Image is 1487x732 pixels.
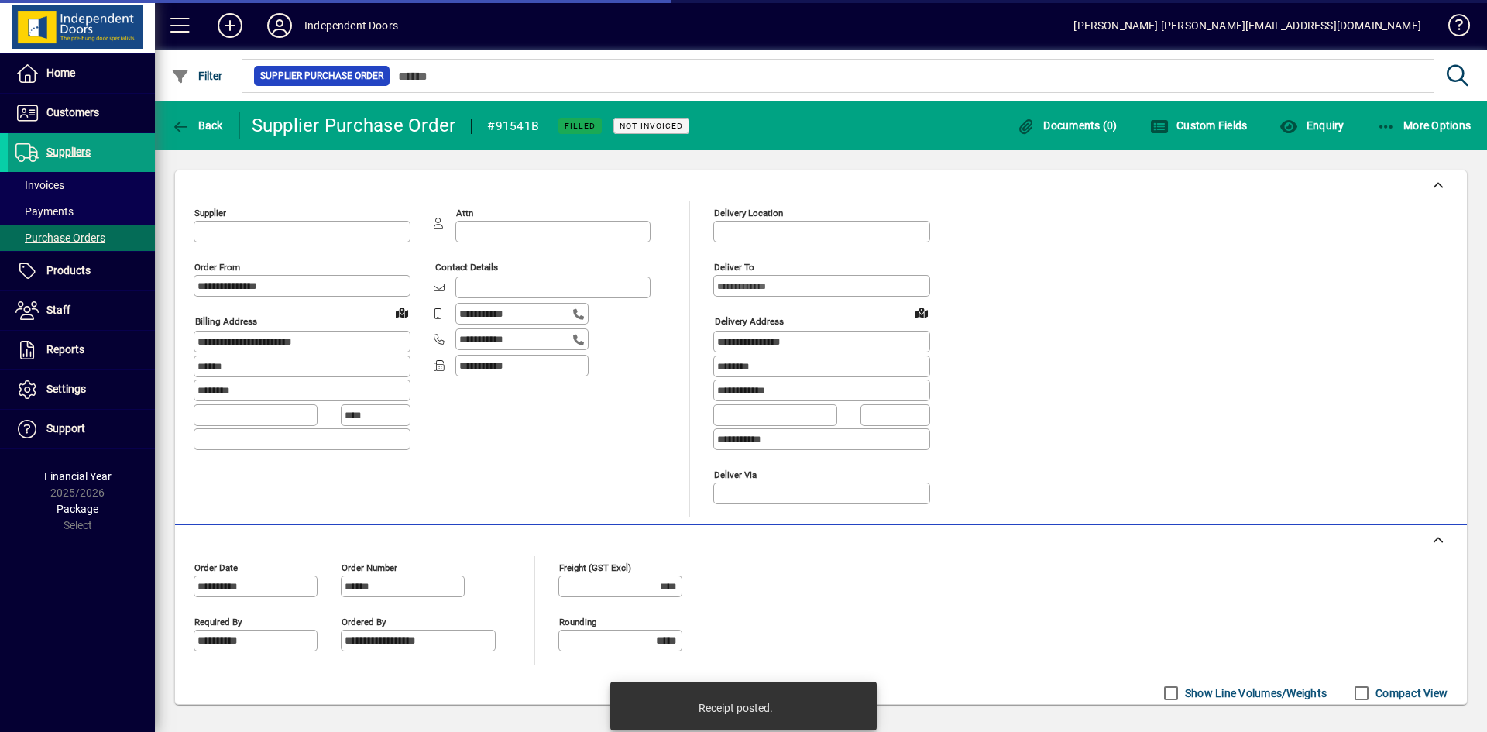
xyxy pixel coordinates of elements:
[1182,686,1327,701] label: Show Line Volumes/Weights
[46,383,86,395] span: Settings
[194,616,242,627] mat-label: Required by
[456,208,473,218] mat-label: Attn
[1150,119,1248,132] span: Custom Fields
[1437,3,1468,53] a: Knowledge Base
[487,114,539,139] div: #91541B
[46,304,70,316] span: Staff
[714,469,757,479] mat-label: Deliver via
[8,94,155,132] a: Customers
[46,264,91,277] span: Products
[559,562,631,572] mat-label: Freight (GST excl)
[8,252,155,290] a: Products
[167,112,227,139] button: Back
[8,291,155,330] a: Staff
[46,106,99,119] span: Customers
[714,262,754,273] mat-label: Deliver To
[167,62,227,90] button: Filter
[8,54,155,93] a: Home
[1073,13,1421,38] div: [PERSON_NAME] [PERSON_NAME][EMAIL_ADDRESS][DOMAIN_NAME]
[46,422,85,435] span: Support
[1279,119,1344,132] span: Enquiry
[8,172,155,198] a: Invoices
[390,300,414,325] a: View on map
[8,410,155,448] a: Support
[559,616,596,627] mat-label: Rounding
[909,300,934,325] a: View on map
[260,68,383,84] span: Supplier Purchase Order
[8,225,155,251] a: Purchase Orders
[714,208,783,218] mat-label: Delivery Location
[46,343,84,356] span: Reports
[171,70,223,82] span: Filter
[252,113,456,138] div: Supplier Purchase Order
[342,562,397,572] mat-label: Order number
[57,503,98,515] span: Package
[205,12,255,40] button: Add
[194,262,240,273] mat-label: Order from
[8,370,155,409] a: Settings
[1013,112,1121,139] button: Documents (0)
[15,179,64,191] span: Invoices
[171,119,223,132] span: Back
[699,700,773,716] div: Receipt posted.
[1276,112,1348,139] button: Enquiry
[194,562,238,572] mat-label: Order date
[8,198,155,225] a: Payments
[1146,112,1252,139] button: Custom Fields
[255,12,304,40] button: Profile
[565,121,596,131] span: Filled
[1017,119,1118,132] span: Documents (0)
[15,205,74,218] span: Payments
[46,67,75,79] span: Home
[155,112,240,139] app-page-header-button: Back
[44,470,112,483] span: Financial Year
[1372,686,1448,701] label: Compact View
[304,13,398,38] div: Independent Doors
[620,121,683,131] span: Not Invoiced
[1377,119,1472,132] span: More Options
[15,232,105,244] span: Purchase Orders
[342,616,386,627] mat-label: Ordered by
[8,331,155,369] a: Reports
[1373,112,1475,139] button: More Options
[46,146,91,158] span: Suppliers
[194,208,226,218] mat-label: Supplier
